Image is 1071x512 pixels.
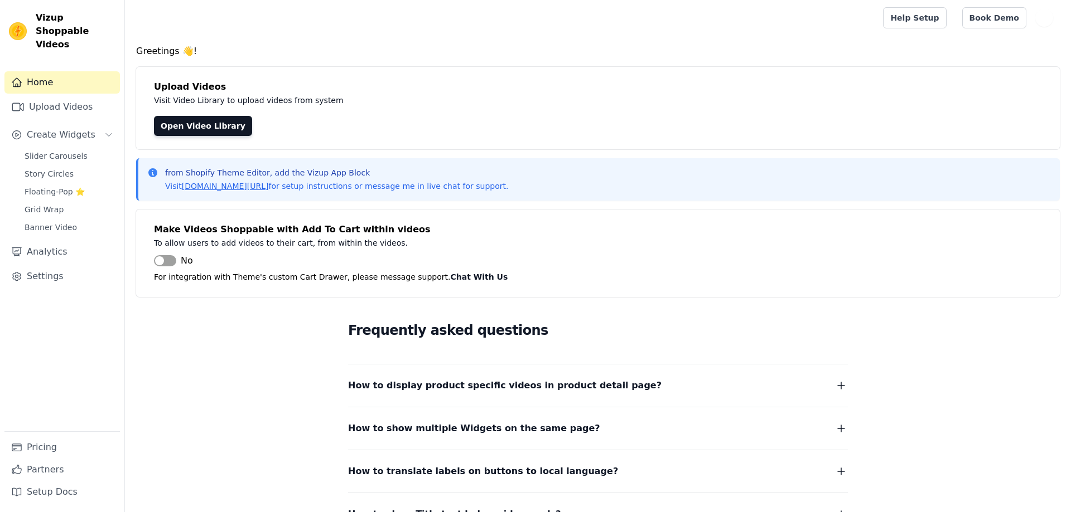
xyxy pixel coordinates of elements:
p: Visit for setup instructions or message me in live chat for support. [165,181,508,192]
a: Analytics [4,241,120,263]
span: Story Circles [25,168,74,179]
h4: Upload Videos [154,80,1042,94]
button: How to display product specific videos in product detail page? [348,378,848,393]
span: Slider Carousels [25,150,88,162]
h2: Frequently asked questions [348,319,848,342]
a: Slider Carousels [18,148,120,164]
span: How to show multiple Widgets on the same page? [348,421,600,436]
p: from Shopify Theme Editor, add the Vizup App Block [165,167,508,178]
span: No [181,254,193,267]
h4: Greetings 👋! [136,45,1060,58]
a: Floating-Pop ⭐ [18,184,120,199]
span: How to display product specific videos in product detail page? [348,378,662,393]
a: Help Setup [883,7,946,28]
p: Visit Video Library to upload videos from system [154,94,654,107]
a: Home [4,71,120,94]
a: [DOMAIN_NAME][URL] [182,182,269,191]
button: How to translate labels on buttons to local language? [348,464,848,479]
span: Grid Wrap [25,204,64,215]
button: No [154,254,193,267]
a: Banner Video [18,220,120,235]
a: Story Circles [18,166,120,182]
img: Vizup [9,22,27,40]
a: Settings [4,265,120,287]
span: Create Widgets [27,128,95,142]
button: How to show multiple Widgets on the same page? [348,421,848,436]
p: To allow users to add videos to their cart, from within the videos. [154,236,654,250]
span: How to translate labels on buttons to local language? [348,464,618,479]
a: Partners [4,459,120,481]
a: Upload Videos [4,96,120,118]
span: Floating-Pop ⭐ [25,186,85,197]
span: Banner Video [25,222,77,233]
a: Book Demo [962,7,1026,28]
p: For integration with Theme's custom Cart Drawer, please message support. [154,270,1042,284]
a: Grid Wrap [18,202,120,217]
button: Create Widgets [4,124,120,146]
a: Open Video Library [154,116,252,136]
h4: Make Videos Shoppable with Add To Cart within videos [154,223,1042,236]
a: Pricing [4,436,120,459]
a: Setup Docs [4,481,120,503]
button: Chat With Us [451,270,508,284]
span: Vizup Shoppable Videos [36,11,115,51]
